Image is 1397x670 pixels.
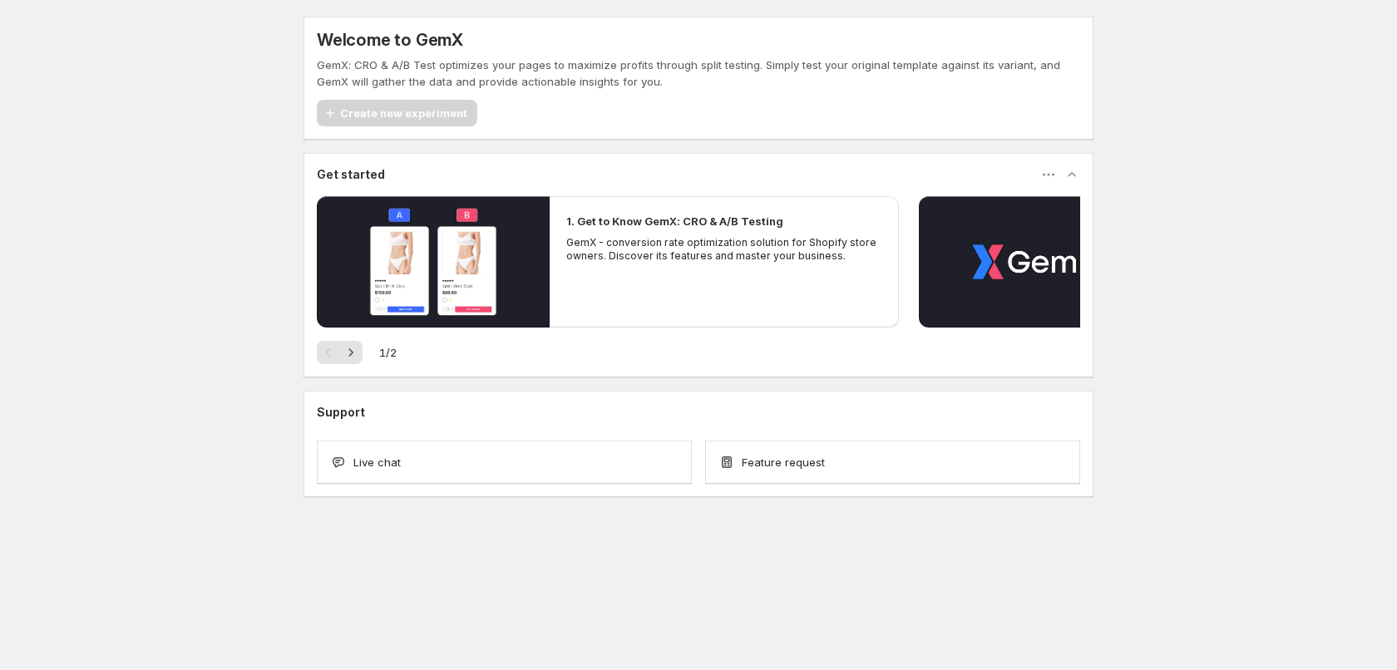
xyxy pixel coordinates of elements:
span: 1 / 2 [379,344,397,361]
p: GemX - conversion rate optimization solution for Shopify store owners. Discover its features and ... [566,236,882,263]
p: GemX: CRO & A/B Test optimizes your pages to maximize profits through split testing. Simply test ... [317,57,1080,90]
h2: 1. Get to Know GemX: CRO & A/B Testing [566,213,783,229]
h3: Support [317,404,365,421]
h5: Welcome to GemX [317,30,463,50]
h3: Get started [317,166,385,183]
span: Feature request [742,454,825,470]
span: Live chat [353,454,401,470]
